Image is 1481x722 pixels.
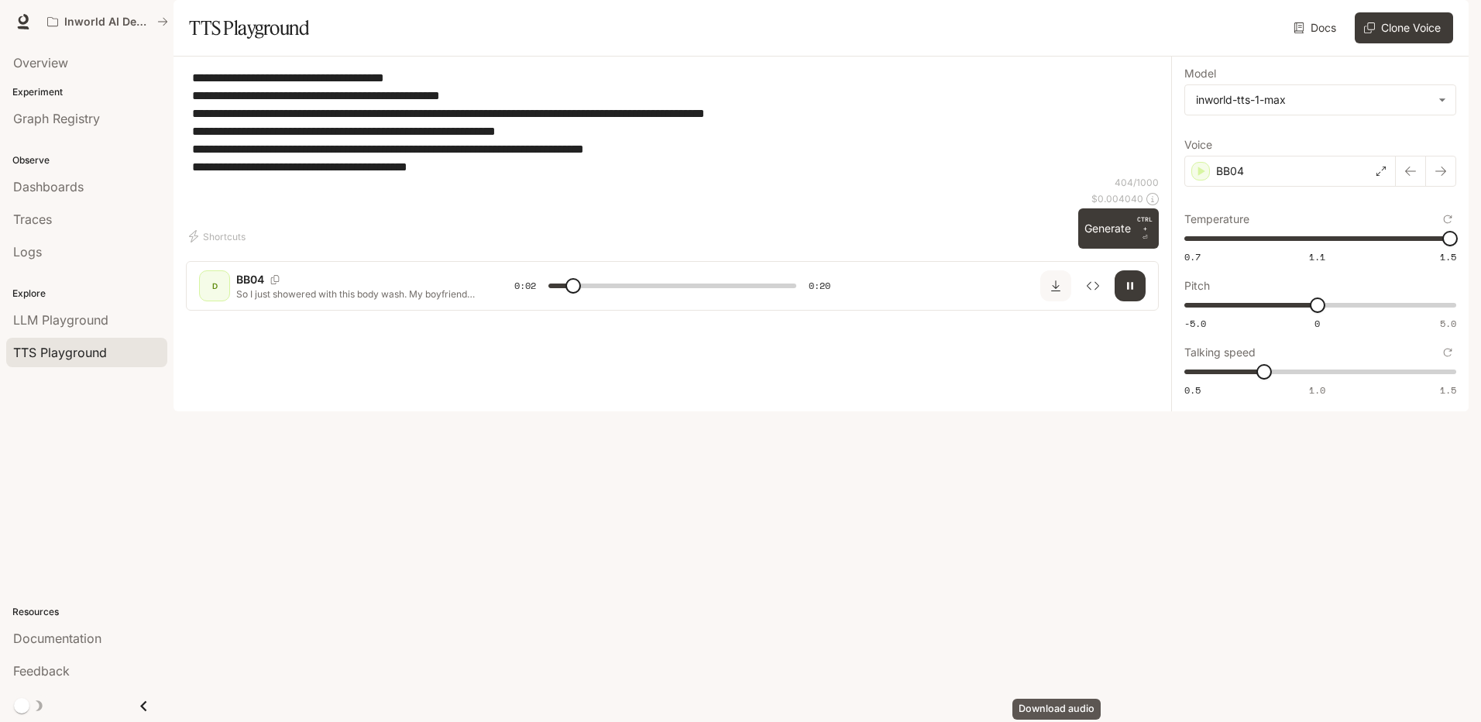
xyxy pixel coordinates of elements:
button: Reset to default [1439,211,1456,228]
p: Pitch [1184,280,1210,291]
p: Temperature [1184,214,1249,225]
div: inworld-tts-1-max [1196,92,1431,108]
span: -5.0 [1184,317,1206,330]
button: Download audio [1040,270,1071,301]
p: Inworld AI Demos [64,15,151,29]
p: 404 / 1000 [1115,176,1159,189]
p: Voice [1184,139,1212,150]
button: Inspect [1077,270,1108,301]
span: 0.5 [1184,383,1201,397]
span: 0:20 [809,278,830,294]
p: ⏎ [1137,215,1153,242]
button: Copy Voice ID [264,275,286,284]
p: BB04 [236,272,264,287]
span: 1.1 [1309,250,1325,263]
p: Model [1184,68,1216,79]
p: BB04 [1216,163,1244,179]
button: Reset to default [1439,344,1456,361]
p: CTRL + [1137,215,1153,233]
h1: TTS Playground [189,12,309,43]
span: 5.0 [1440,317,1456,330]
span: 1.0 [1309,383,1325,397]
button: Clone Voice [1355,12,1453,43]
div: inworld-tts-1-max [1185,85,1455,115]
a: Docs [1290,12,1342,43]
button: GenerateCTRL +⏎ [1078,208,1159,249]
span: 0 [1314,317,1320,330]
div: D [202,273,227,298]
span: 0.7 [1184,250,1201,263]
div: Download audio [1012,699,1101,720]
span: 1.5 [1440,250,1456,263]
span: 1.5 [1440,383,1456,397]
p: So I just showered with this body wash. My boyfriend asked why I’m wearing perfume so late. Even ... [236,287,477,301]
button: Shortcuts [186,224,252,249]
p: Talking speed [1184,347,1256,358]
span: 0:02 [514,278,536,294]
button: All workspaces [40,6,175,37]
